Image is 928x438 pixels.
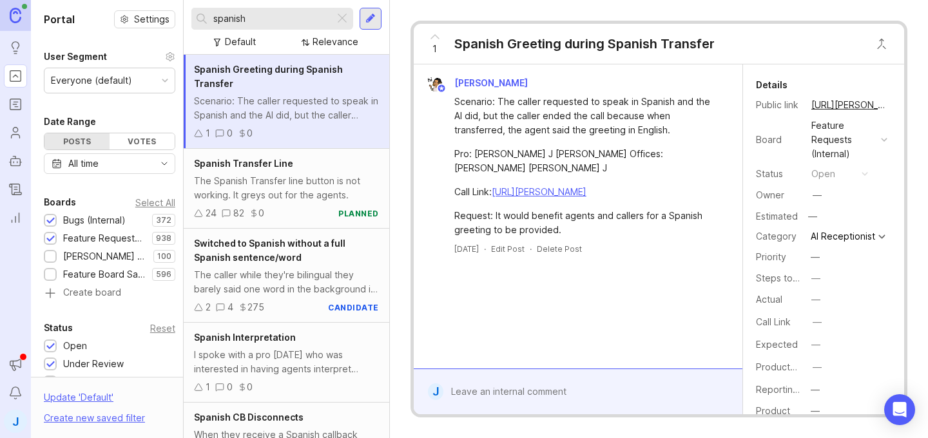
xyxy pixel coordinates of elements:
div: — [811,250,820,264]
div: Request: It would benefit agents and callers for a Spanish greeting to be provided. [454,209,717,237]
div: J [428,383,444,400]
a: Roadmaps [4,93,27,116]
div: Category [756,229,801,243]
button: ProductboardID [809,359,826,376]
img: Ilidys Cruz [427,75,443,91]
div: All time [68,157,99,171]
a: Users [4,121,27,144]
div: — [813,315,822,329]
p: 596 [156,269,171,280]
button: Settings [114,10,175,28]
span: Switched to Spanish without a full Spanish sentence/word [194,238,345,263]
div: Feature Board Sandbox [DATE] [63,267,146,281]
div: 0 [247,126,253,140]
div: open [811,167,835,181]
a: Ideas [4,36,27,59]
div: Scenario: The caller requested to speak in Spanish and the AI did, but the caller ended the call ... [454,95,717,137]
span: Spanish CB Disconnects [194,412,304,423]
div: 0 [258,206,264,220]
div: Create new saved filter [44,411,145,425]
label: Expected [756,339,798,350]
div: 82 [233,206,244,220]
button: Actual [807,291,824,308]
label: Actual [756,294,782,305]
div: Reset [150,325,175,332]
label: Steps to Reproduce [756,272,844,283]
span: Spanish Greeting during Spanish Transfer [194,64,343,89]
div: Default [225,35,256,49]
div: 4 [227,300,233,314]
label: ProductboardID [756,361,824,372]
div: Status [756,167,801,181]
div: planned [338,208,379,219]
div: Everyone (default) [51,73,132,88]
a: Spanish InterpretationI spoke with a pro [DATE] who was interested in having agents interpret Spa... [184,323,389,403]
div: · [484,243,486,254]
div: User Segment [44,49,107,64]
div: Under Review [63,357,124,371]
label: Product [756,405,790,416]
label: Priority [756,251,786,262]
button: Call Link [809,314,826,330]
label: Reporting Team [756,384,825,395]
div: Owner [756,188,801,202]
img: member badge [436,84,446,93]
a: [URL][PERSON_NAME] [492,186,586,197]
button: Expected [807,336,824,353]
svg: toggle icon [154,158,175,169]
a: Portal [4,64,27,88]
p: 372 [156,215,171,225]
div: 275 [247,300,264,314]
div: Spanish Greeting during Spanish Transfer [454,35,715,53]
div: Needs More Info/verif/repro [63,375,169,389]
div: · [530,243,532,254]
div: Votes [110,133,175,149]
div: 0 [227,126,233,140]
a: Create board [44,288,175,300]
div: 24 [206,206,217,220]
span: Spanish Transfer Line [194,158,293,169]
button: Close button [869,31,894,57]
button: J [4,410,27,433]
div: Delete Post [537,243,582,254]
div: Feature Requests (Internal) [811,119,876,161]
div: — [811,292,820,307]
div: Open Intercom Messenger [884,394,915,425]
div: Edit Post [491,243,525,254]
div: The caller while they're bilingual they barely said one word in the background in Spanish and the... [194,268,379,296]
div: — [813,188,822,202]
div: AI Receptionist [811,232,875,241]
div: The Spanish Transfer line button is not working. It greys out for the agents. [194,174,379,202]
div: Status [44,320,73,336]
a: Changelog [4,178,27,201]
a: [URL][PERSON_NAME] [807,97,891,113]
div: [PERSON_NAME] (Public) [63,249,147,263]
a: Switched to Spanish without a full Spanish sentence/wordThe caller while they're bilingual they b... [184,229,389,323]
button: Steps to Reproduce [807,270,824,287]
div: 0 [227,380,233,394]
div: candidate [328,302,379,313]
div: Estimated [756,212,798,221]
div: 1 [206,126,210,140]
div: Update ' Default ' [44,390,113,411]
div: 1 [206,380,210,394]
div: — [811,404,820,418]
div: Pro: [PERSON_NAME] J [PERSON_NAME] Offices: [PERSON_NAME] [PERSON_NAME] J [454,147,717,175]
div: — [811,338,820,352]
a: Spanish Transfer LineThe Spanish Transfer line button is not working. It greys out for the agents... [184,149,389,229]
div: Board [756,133,801,147]
a: Spanish Greeting during Spanish TransferScenario: The caller requested to speak in Spanish and th... [184,55,389,149]
span: [PERSON_NAME] [454,77,528,88]
div: Select All [135,199,175,206]
div: — [813,360,822,374]
div: Public link [756,98,801,112]
div: I spoke with a pro [DATE] who was interested in having agents interpret Spanish calls/consultatio... [194,348,379,376]
div: Boards [44,195,76,210]
div: Open [63,339,87,353]
button: Announcements [4,353,27,376]
time: [DATE] [454,244,479,254]
p: 938 [156,233,171,243]
h1: Portal [44,12,75,27]
div: 0 [247,380,253,394]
